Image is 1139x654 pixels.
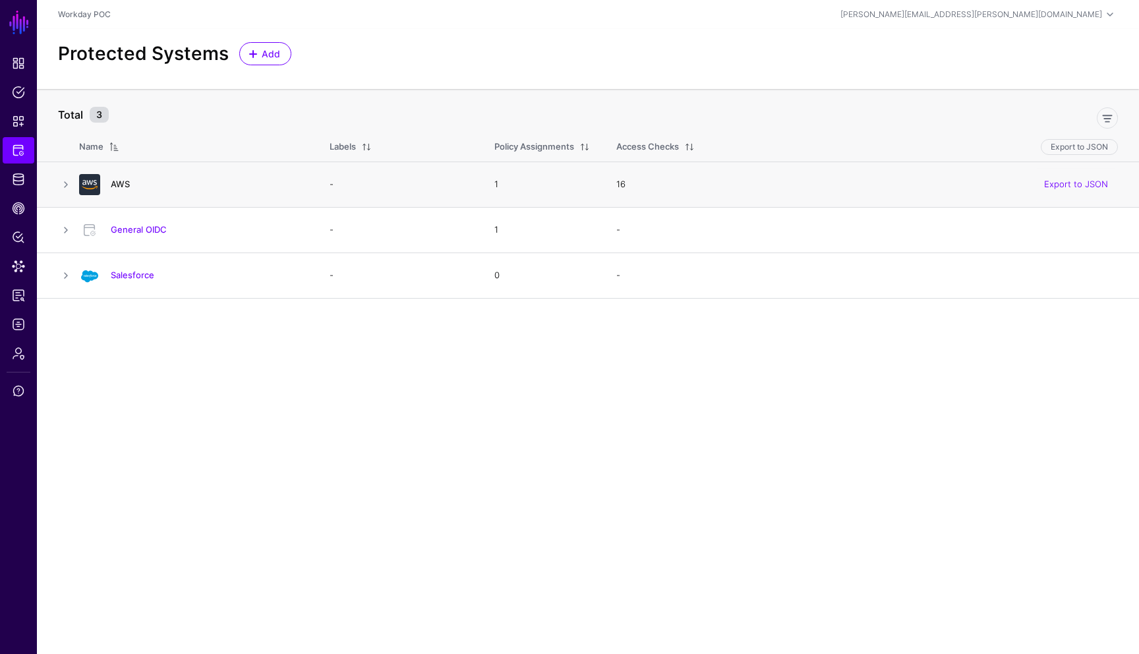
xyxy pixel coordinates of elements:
[12,231,25,244] span: Policy Lens
[840,9,1102,20] div: [PERSON_NAME][EMAIL_ADDRESS][PERSON_NAME][DOMAIN_NAME]
[3,50,34,76] a: Dashboard
[616,269,1118,282] div: -
[481,207,603,253] td: 1
[58,43,229,65] h2: Protected Systems
[58,108,83,121] strong: Total
[316,253,481,298] td: -
[8,8,30,37] a: SGNL
[481,253,603,298] td: 0
[3,311,34,338] a: Logs
[12,173,25,186] span: Identity Data Fabric
[3,137,34,163] a: Protected Systems
[3,282,34,309] a: Reports
[12,57,25,70] span: Dashboard
[3,195,34,222] a: CAEP Hub
[12,318,25,331] span: Logs
[58,9,111,19] a: Workday POC
[12,289,25,302] span: Reports
[12,144,25,157] span: Protected Systems
[316,162,481,207] td: -
[616,223,1118,237] div: -
[111,224,167,235] a: General OIDC
[12,260,25,273] span: Data Lens
[260,47,282,61] span: Add
[616,178,1118,191] div: 16
[111,270,154,280] a: Salesforce
[79,174,100,195] img: svg+xml;base64,PHN2ZyB3aWR0aD0iNjQiIGhlaWdodD0iNjQiIHZpZXdCb3g9IjAgMCA2NCA2NCIgZmlsbD0ibm9uZSIgeG...
[1041,139,1118,155] button: Export to JSON
[3,166,34,193] a: Identity Data Fabric
[79,140,103,154] div: Name
[3,108,34,134] a: Snippets
[1044,179,1108,189] a: Export to JSON
[239,42,291,65] a: Add
[3,79,34,105] a: Policies
[3,253,34,280] a: Data Lens
[111,179,130,189] a: AWS
[79,265,100,286] img: svg+xml;base64,PHN2ZyB3aWR0aD0iNjQiIGhlaWdodD0iNjQiIHZpZXdCb3g9IjAgMCA2NCA2NCIgZmlsbD0ibm9uZSIgeG...
[316,207,481,253] td: -
[12,347,25,360] span: Admin
[330,140,356,154] div: Labels
[3,224,34,251] a: Policy Lens
[481,162,603,207] td: 1
[3,340,34,367] a: Admin
[12,202,25,215] span: CAEP Hub
[90,107,109,123] small: 3
[616,140,679,154] div: Access Checks
[12,115,25,128] span: Snippets
[494,140,574,154] div: Policy Assignments
[12,86,25,99] span: Policies
[12,384,25,398] span: Support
